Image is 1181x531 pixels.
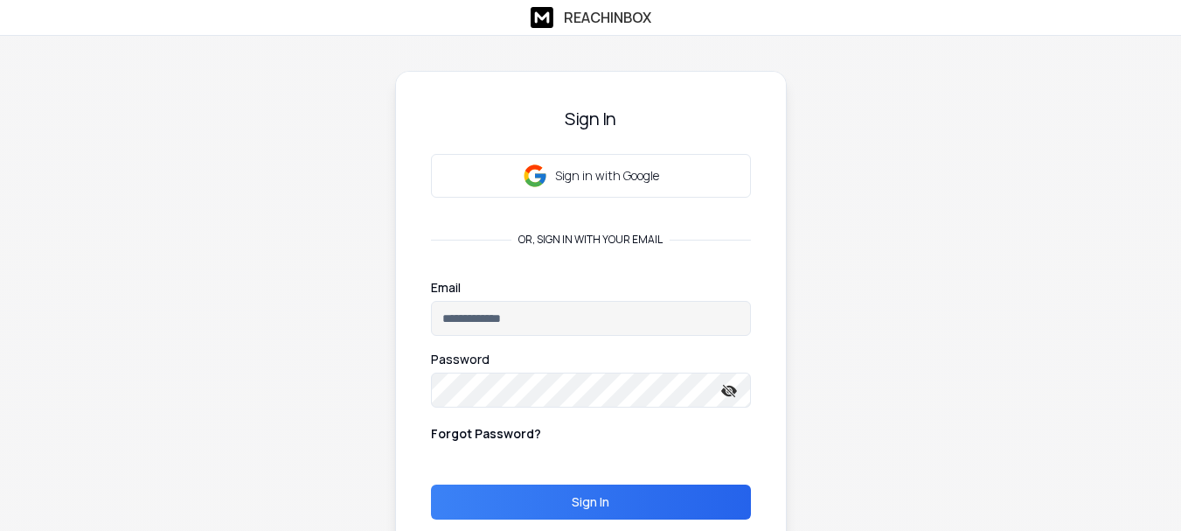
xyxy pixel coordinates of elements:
button: Sign in with Google [431,154,751,198]
h3: Sign In [431,107,751,131]
p: or, sign in with your email [511,233,670,247]
a: ReachInbox [531,7,651,28]
p: Forgot Password? [431,425,541,443]
label: Email [431,282,461,294]
label: Password [431,353,490,366]
h1: ReachInbox [564,7,651,28]
p: Sign in with Google [555,167,659,185]
button: Sign In [431,485,751,520]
